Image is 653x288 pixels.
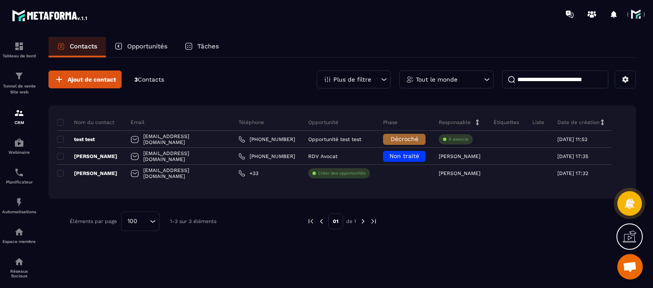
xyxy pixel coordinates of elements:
[328,213,343,229] p: 01
[14,138,24,148] img: automations
[2,54,36,58] p: Tableau de bord
[308,136,361,142] p: Opportunité test test
[346,218,356,225] p: de 1
[14,227,24,237] img: automations
[57,153,117,160] p: [PERSON_NAME]
[2,150,36,155] p: Webinaire
[416,76,457,82] p: Tout le monde
[2,191,36,220] a: automationsautomationsAutomatisations
[2,35,36,65] a: formationformationTableau de bord
[48,37,106,57] a: Contacts
[57,136,95,143] p: test test
[238,153,295,160] a: [PHONE_NUMBER]
[308,119,338,126] p: Opportunité
[2,180,36,184] p: Planificateur
[557,136,588,142] p: [DATE] 11:52
[14,167,24,178] img: scheduler
[532,119,544,126] p: Liste
[2,239,36,244] p: Espace membre
[557,153,588,159] p: [DATE] 17:35
[14,41,24,51] img: formation
[439,153,480,159] p: [PERSON_NAME]
[2,131,36,161] a: automationsautomationsWebinaire
[2,102,36,131] a: formationformationCRM
[238,119,264,126] p: Téléphone
[238,170,258,177] a: +33
[308,153,338,159] p: RDV Avocat
[57,119,114,126] p: Nom du contact
[68,75,116,84] span: Ajout de contact
[121,212,159,231] div: Search for option
[176,37,227,57] a: Tâches
[391,136,418,142] span: Décroché
[557,119,599,126] p: Date de création
[14,71,24,81] img: formation
[106,37,176,57] a: Opportunités
[14,197,24,207] img: automations
[134,76,164,84] p: 3
[48,71,122,88] button: Ajout de contact
[127,42,168,50] p: Opportunités
[131,119,145,126] p: Email
[318,170,366,176] p: Créer des opportunités
[12,8,88,23] img: logo
[57,170,117,177] p: [PERSON_NAME]
[318,217,325,225] img: prev
[2,83,36,95] p: Tunnel de vente Site web
[2,161,36,191] a: schedulerschedulerPlanificateur
[2,269,36,278] p: Réseaux Sociaux
[617,254,643,280] div: Ouvrir le chat
[370,217,378,225] img: next
[439,170,480,176] p: [PERSON_NAME]
[197,42,219,50] p: Tâches
[14,257,24,267] img: social-network
[138,76,164,83] span: Contacts
[449,136,468,142] p: À associe
[140,217,148,226] input: Search for option
[170,218,216,224] p: 1-3 sur 3 éléments
[125,217,140,226] span: 100
[383,119,397,126] p: Phase
[2,120,36,125] p: CRM
[2,209,36,214] p: Automatisations
[359,217,367,225] img: next
[333,76,371,82] p: Plus de filtre
[70,218,117,224] p: Éléments par page
[238,136,295,143] a: [PHONE_NUMBER]
[557,170,588,176] p: [DATE] 17:32
[2,250,36,285] a: social-networksocial-networkRéseaux Sociaux
[14,108,24,118] img: formation
[389,152,419,159] span: Non traité
[2,220,36,250] a: automationsautomationsEspace membre
[439,119,471,126] p: Responsable
[307,217,315,225] img: prev
[70,42,97,50] p: Contacts
[2,65,36,102] a: formationformationTunnel de vente Site web
[494,119,519,126] p: Étiquettes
